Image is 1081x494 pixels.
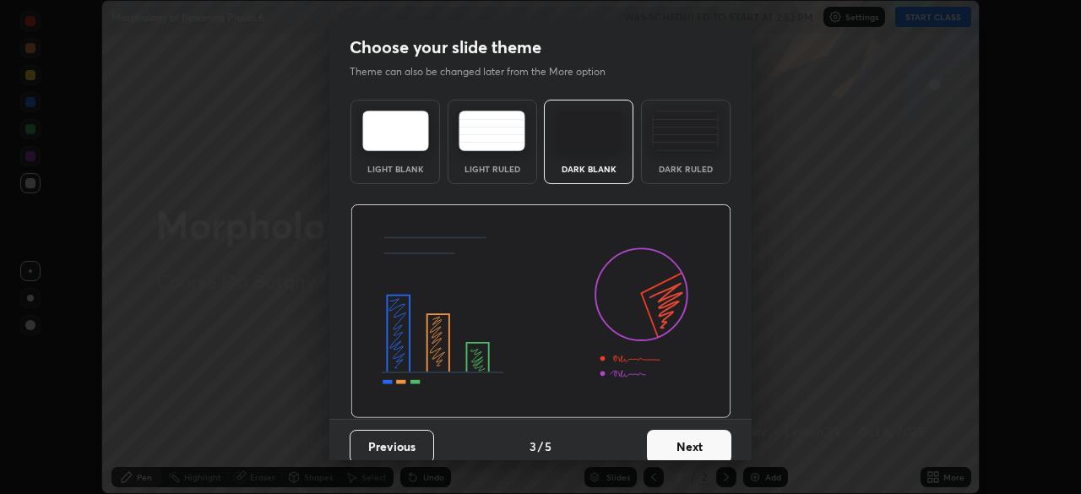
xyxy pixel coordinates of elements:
div: Light Blank [361,165,429,173]
div: Dark Blank [555,165,622,173]
p: Theme can also be changed later from the More option [350,64,623,79]
img: lightTheme.e5ed3b09.svg [362,111,429,151]
h2: Choose your slide theme [350,36,541,58]
div: Dark Ruled [652,165,720,173]
img: darkRuledTheme.de295e13.svg [652,111,719,151]
h4: 5 [545,437,551,455]
h4: 3 [530,437,536,455]
img: lightRuledTheme.5fabf969.svg [459,111,525,151]
button: Next [647,430,731,464]
h4: / [538,437,543,455]
img: darkThemeBanner.d06ce4a2.svg [350,204,731,419]
div: Light Ruled [459,165,526,173]
button: Previous [350,430,434,464]
img: darkTheme.f0cc69e5.svg [556,111,622,151]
